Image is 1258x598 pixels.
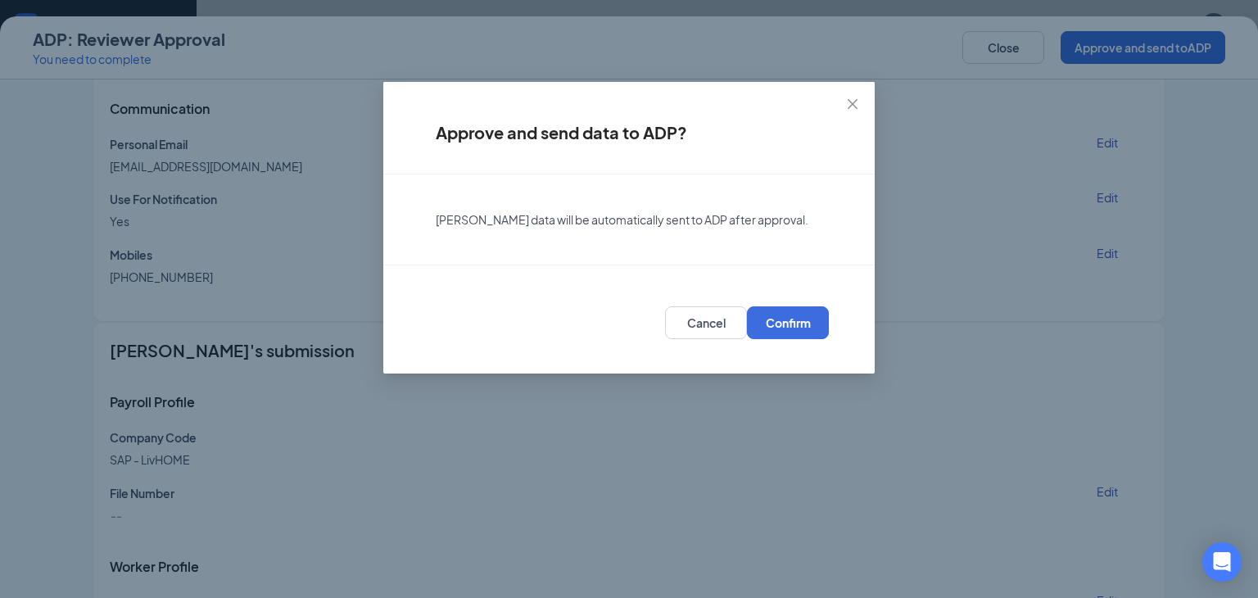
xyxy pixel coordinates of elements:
span: [PERSON_NAME] data will be automatically sent to ADP after approval. [436,212,808,227]
span: close [846,97,859,111]
button: Close [830,82,875,126]
button: Cancel [665,306,747,339]
h4: Approve and send data to ADP? [436,121,822,144]
div: Open Intercom Messenger [1202,542,1242,582]
span: Confirm [766,315,811,331]
button: Confirm [747,306,829,339]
